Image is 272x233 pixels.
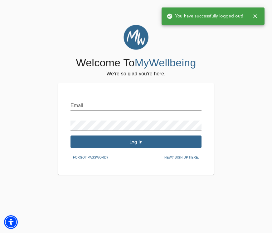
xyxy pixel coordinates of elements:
div: Accessibility Menu [4,215,18,229]
a: Forgot password? [70,155,111,159]
button: Forgot password? [70,153,111,162]
span: Log In [73,139,199,145]
button: Log In [70,136,202,148]
span: You have successfully logged out! [167,13,243,19]
span: Forgot password? [73,155,108,160]
span: MyWellbeing [135,57,196,69]
h4: Welcome To [76,56,196,69]
button: New? Sign up here. [162,153,202,162]
h6: We're so glad you're here. [106,69,165,78]
img: MyWellbeing [124,25,148,50]
span: New? Sign up here. [164,155,199,160]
